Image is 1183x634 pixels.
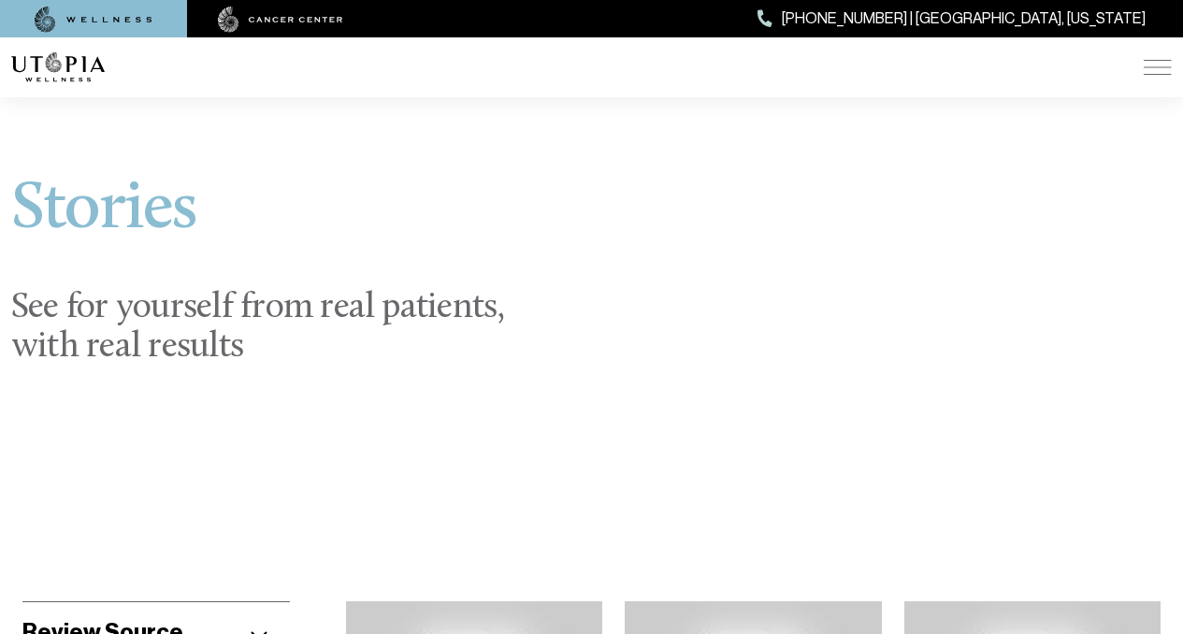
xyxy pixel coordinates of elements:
[1144,60,1172,75] img: icon-hamburger
[11,52,105,82] img: logo
[11,177,526,267] h1: Stories
[782,7,1146,31] span: [PHONE_NUMBER] | [GEOGRAPHIC_DATA], [US_STATE]
[11,289,526,367] h2: See for yourself from real patients, with real results
[218,7,343,33] img: cancer center
[35,7,152,33] img: wellness
[757,7,1146,31] a: [PHONE_NUMBER] | [GEOGRAPHIC_DATA], [US_STATE]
